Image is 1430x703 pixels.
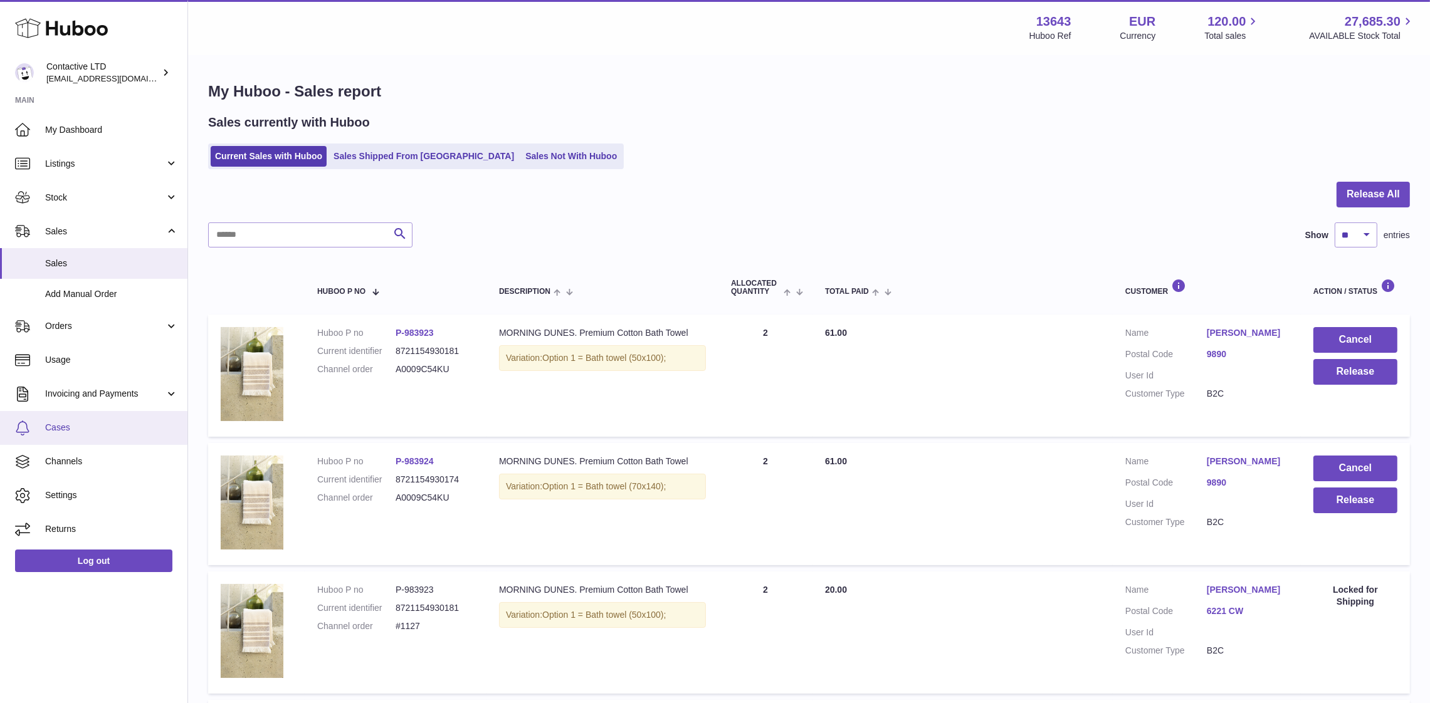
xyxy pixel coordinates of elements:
[317,363,396,375] dt: Channel order
[825,456,847,466] span: 61.00
[1125,627,1207,638] dt: User Id
[1204,30,1260,42] span: Total sales
[396,602,474,614] dd: 8721154930181
[718,571,812,694] td: 2
[718,315,812,437] td: 2
[317,288,365,296] span: Huboo P no
[396,584,474,596] dd: P-983923
[1345,13,1401,30] span: 27,685.30
[1313,279,1397,296] div: Action / Status
[1207,605,1288,617] a: 6221 CW
[1125,327,1207,342] dt: Name
[15,549,172,572] a: Log out
[1029,30,1071,42] div: Huboo Ref
[329,146,518,167] a: Sales Shipped From [GEOGRAPHIC_DATA]
[208,81,1410,102] h1: My Huboo - Sales report
[1207,348,1288,360] a: 9890
[45,489,178,501] span: Settings
[825,328,847,338] span: 61.00
[45,456,178,467] span: Channels
[1207,584,1288,596] a: [PERSON_NAME]
[1207,13,1246,30] span: 120.00
[45,226,165,237] span: Sales
[45,523,178,535] span: Returns
[45,388,165,400] span: Invoicing and Payments
[221,584,283,678] img: morning_dunes_premium_cotton_bath_towel_2.jpg
[221,327,283,421] img: morning_dunes_premium_cotton_bath_towel_2.jpg
[45,422,178,434] span: Cases
[499,327,706,339] div: MORNING DUNES. Premium Cotton Bath Towel
[1125,498,1207,510] dt: User Id
[731,279,781,296] span: ALLOCATED Quantity
[1305,229,1328,241] label: Show
[1125,279,1288,296] div: Customer
[317,474,396,486] dt: Current identifier
[45,158,165,170] span: Listings
[1125,370,1207,382] dt: User Id
[46,61,159,85] div: Contactive LTD
[45,288,178,300] span: Add Manual Order
[396,345,474,357] dd: 8721154930181
[1384,229,1410,241] span: entries
[1313,327,1397,353] button: Cancel
[208,114,370,131] h2: Sales currently with Huboo
[1125,348,1207,363] dt: Postal Code
[396,456,434,466] a: P-983924
[499,602,706,628] div: Variation:
[396,492,474,504] dd: A0009C54KU
[396,363,474,375] dd: A0009C54KU
[1309,13,1415,42] a: 27,685.30 AVAILABLE Stock Total
[1207,327,1288,339] a: [PERSON_NAME]
[1120,30,1156,42] div: Currency
[45,192,165,204] span: Stock
[317,327,396,339] dt: Huboo P no
[15,63,34,82] img: soul@SOWLhome.com
[1125,605,1207,620] dt: Postal Code
[46,73,184,83] span: [EMAIL_ADDRESS][DOMAIN_NAME]
[1129,13,1155,30] strong: EUR
[542,481,666,491] span: Option 1 = Bath towel (70x140);
[1207,388,1288,400] dd: B2C
[718,443,812,565] td: 2
[221,456,283,549] img: morning_dunes_premium_cotton_bath_towel_2.jpg
[1309,30,1415,42] span: AVAILABLE Stock Total
[45,124,178,136] span: My Dashboard
[1125,584,1207,599] dt: Name
[1125,388,1207,400] dt: Customer Type
[499,288,550,296] span: Description
[317,456,396,467] dt: Huboo P no
[542,353,666,363] span: Option 1 = Bath towel (50x100);
[317,492,396,504] dt: Channel order
[1313,487,1397,513] button: Release
[396,328,434,338] a: P-983923
[317,620,396,632] dt: Channel order
[1125,516,1207,528] dt: Customer Type
[1313,584,1397,608] div: Locked for Shipping
[1036,13,1071,30] strong: 13643
[499,345,706,371] div: Variation:
[499,474,706,499] div: Variation:
[1313,359,1397,385] button: Release
[499,456,706,467] div: MORNING DUNES. Premium Cotton Bath Towel
[1125,477,1207,492] dt: Postal Code
[1125,645,1207,657] dt: Customer Type
[1125,456,1207,471] dt: Name
[1207,456,1288,467] a: [PERSON_NAME]
[317,602,396,614] dt: Current identifier
[1313,456,1397,481] button: Cancel
[1207,477,1288,489] a: 9890
[1207,516,1288,528] dd: B2C
[45,258,178,269] span: Sales
[45,354,178,366] span: Usage
[317,345,396,357] dt: Current identifier
[542,610,666,620] span: Option 1 = Bath towel (50x100);
[1337,182,1410,207] button: Release All
[317,584,396,596] dt: Huboo P no
[45,320,165,332] span: Orders
[499,584,706,596] div: MORNING DUNES. Premium Cotton Bath Towel
[396,620,474,632] dd: #1127
[1207,645,1288,657] dd: B2C
[825,585,847,595] span: 20.00
[211,146,327,167] a: Current Sales with Huboo
[396,474,474,486] dd: 8721154930174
